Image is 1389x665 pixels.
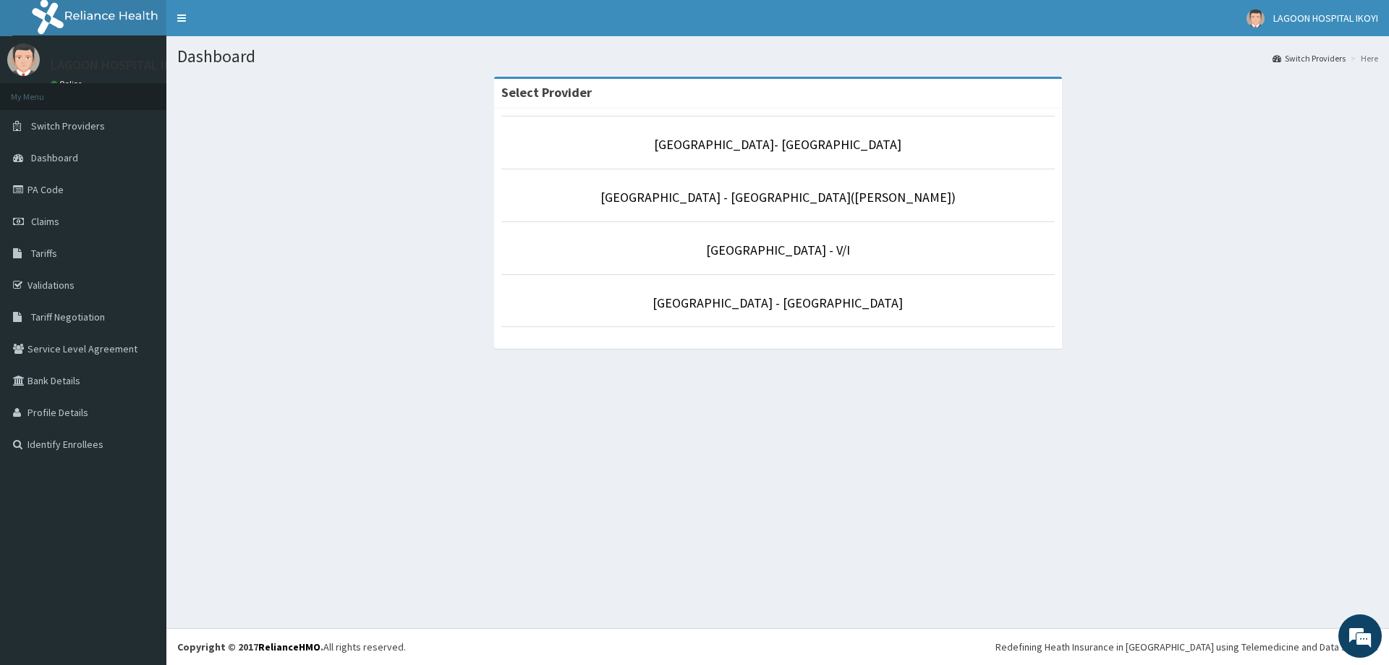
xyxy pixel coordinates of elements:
span: Tariff Negotiation [31,310,105,323]
a: Online [51,79,85,89]
img: User Image [1246,9,1265,27]
span: Tariffs [31,247,57,260]
li: Here [1347,52,1378,64]
span: Dashboard [31,151,78,164]
a: RelianceHMO [258,640,320,653]
p: LAGOON HOSPITAL IKOYI [51,59,190,72]
strong: Copyright © 2017 . [177,640,323,653]
a: [GEOGRAPHIC_DATA]- [GEOGRAPHIC_DATA] [654,136,901,153]
a: Switch Providers [1273,52,1346,64]
span: LAGOON HOSPITAL IKOYI [1273,12,1378,25]
a: [GEOGRAPHIC_DATA] - V/I [706,242,850,258]
a: [GEOGRAPHIC_DATA] - [GEOGRAPHIC_DATA] [653,295,903,311]
h1: Dashboard [177,47,1378,66]
img: User Image [7,43,40,76]
footer: All rights reserved. [166,628,1389,665]
a: [GEOGRAPHIC_DATA] - [GEOGRAPHIC_DATA]([PERSON_NAME]) [600,189,956,206]
div: Redefining Heath Insurance in [GEOGRAPHIC_DATA] using Telemedicine and Data Science! [995,640,1378,654]
span: Claims [31,215,59,228]
span: Switch Providers [31,119,105,132]
strong: Select Provider [501,84,592,101]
